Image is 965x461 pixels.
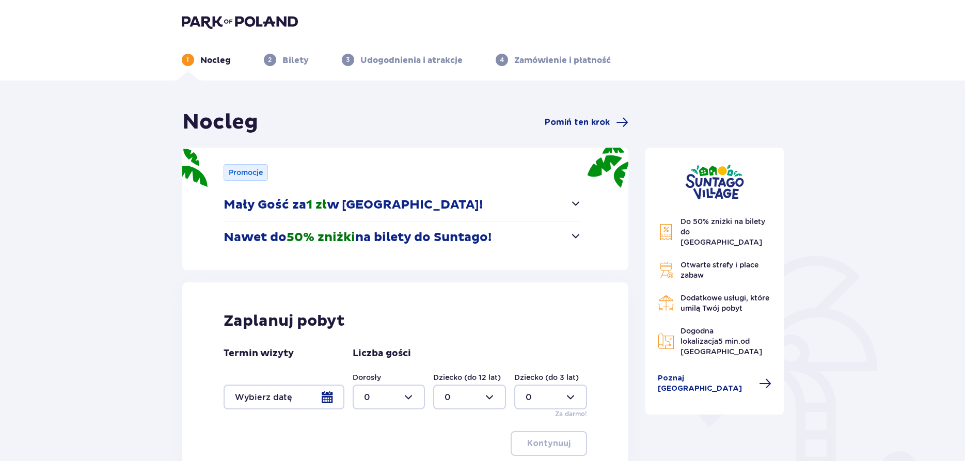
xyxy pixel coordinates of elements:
[353,372,381,383] label: Dorosły
[342,54,463,66] div: 3Udogodnienia i atrakcje
[346,55,350,65] p: 3
[658,262,674,278] img: Grill Icon
[658,333,674,349] img: Map Icon
[545,116,628,129] a: Pomiń ten krok
[658,295,674,311] img: Restaurant Icon
[264,54,309,66] div: 2Bilety
[182,109,258,135] h1: Nocleg
[658,373,753,394] span: Poznaj [GEOGRAPHIC_DATA]
[433,372,501,383] label: Dziecko (do 12 lat)
[268,55,272,65] p: 2
[182,54,231,66] div: 1Nocleg
[681,261,758,279] span: Otwarte strefy i place zabaw
[514,55,611,66] p: Zamówienie i płatność
[229,167,263,178] p: Promocje
[282,55,309,66] p: Bilety
[555,409,587,419] p: Za darmo!
[224,221,582,253] button: Nawet do50% zniżkina bilety do Suntago!
[224,347,294,360] p: Termin wizyty
[681,217,765,246] span: Do 50% zniżki na bilety do [GEOGRAPHIC_DATA]
[224,197,483,213] p: Mały Gość za w [GEOGRAPHIC_DATA]!
[500,55,504,65] p: 4
[514,372,579,383] label: Dziecko (do 3 lat)
[681,327,762,356] span: Dogodna lokalizacja od [GEOGRAPHIC_DATA]
[182,14,298,29] img: Park of Poland logo
[353,347,411,360] p: Liczba gości
[306,197,327,213] span: 1 zł
[287,230,355,245] span: 50% zniżki
[511,431,587,456] button: Kontynuuj
[527,438,571,449] p: Kontynuuj
[496,54,611,66] div: 4Zamówienie i płatność
[224,311,345,331] p: Zaplanuj pobyt
[186,55,189,65] p: 1
[224,230,492,245] p: Nawet do na bilety do Suntago!
[681,294,769,312] span: Dodatkowe usługi, które umilą Twój pobyt
[718,337,740,345] span: 5 min.
[200,55,231,66] p: Nocleg
[360,55,463,66] p: Udogodnienia i atrakcje
[224,189,582,221] button: Mały Gość za1 złw [GEOGRAPHIC_DATA]!
[545,117,610,128] span: Pomiń ten krok
[658,373,771,394] a: Poznaj [GEOGRAPHIC_DATA]
[685,164,744,200] img: Suntago Village
[658,224,674,241] img: Discount Icon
